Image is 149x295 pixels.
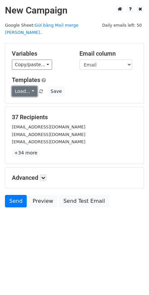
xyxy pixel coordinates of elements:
[12,114,137,121] h5: 37 Recipients
[79,50,137,57] h5: Email column
[100,22,144,29] span: Daily emails left: 50
[5,23,78,35] small: Google Sheet:
[47,86,65,96] button: Save
[12,76,40,83] a: Templates
[12,149,40,157] a: +34 more
[5,5,144,16] h2: New Campaign
[100,23,144,28] a: Daily emails left: 50
[12,86,37,96] a: Load...
[5,23,78,35] a: Gửi bằng Mail merge [PERSON_NAME]..
[12,50,70,57] h5: Variables
[12,174,137,181] h5: Advanced
[5,195,27,207] a: Send
[12,124,85,129] small: [EMAIL_ADDRESS][DOMAIN_NAME]
[12,132,85,137] small: [EMAIL_ADDRESS][DOMAIN_NAME]
[12,60,52,70] a: Copy/paste...
[12,139,85,144] small: [EMAIL_ADDRESS][DOMAIN_NAME]
[28,195,57,207] a: Preview
[116,263,149,295] iframe: Chat Widget
[59,195,109,207] a: Send Test Email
